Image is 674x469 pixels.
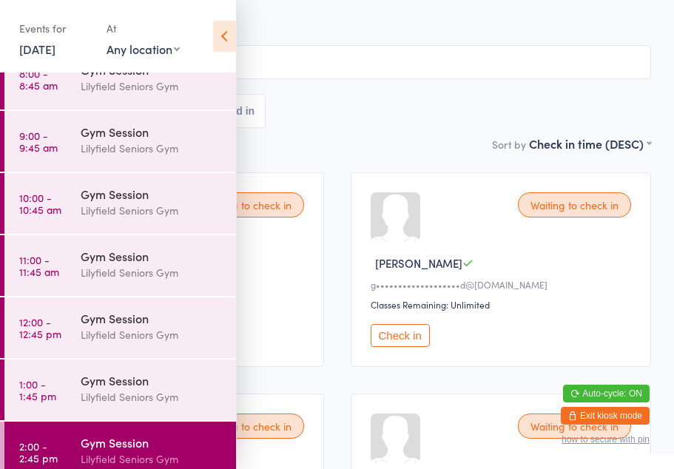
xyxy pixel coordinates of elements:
[492,137,526,152] label: Sort by
[81,248,223,264] div: Gym Session
[107,41,180,57] div: Any location
[81,140,223,157] div: Lilyfield Seniors Gym
[81,451,223,468] div: Lilyfield Seniors Gym
[19,16,92,41] div: Events for
[371,278,636,291] div: g•••••••••••••••••••d@[DOMAIN_NAME]
[371,324,430,347] button: Check in
[191,414,304,439] div: Waiting to check in
[19,254,59,277] time: 11:00 - 11:45 am
[81,124,223,140] div: Gym Session
[4,297,236,358] a: 12:00 -12:45 pmGym SessionLilyfield Seniors Gym
[81,372,223,388] div: Gym Session
[81,186,223,202] div: Gym Session
[81,434,223,451] div: Gym Session
[529,135,651,152] div: Check in time (DESC)
[562,434,650,445] button: how to secure with pin
[19,316,61,340] time: 12:00 - 12:45 pm
[191,192,304,217] div: Waiting to check in
[81,202,223,219] div: Lilyfield Seniors Gym
[81,326,223,343] div: Lilyfield Seniors Gym
[518,414,631,439] div: Waiting to check in
[81,264,223,281] div: Lilyfield Seniors Gym
[81,78,223,95] div: Lilyfield Seniors Gym
[19,440,58,464] time: 2:00 - 2:45 pm
[19,67,58,91] time: 8:00 - 8:45 am
[518,192,631,217] div: Waiting to check in
[561,407,650,425] button: Exit kiosk mode
[19,129,58,153] time: 9:00 - 9:45 am
[563,385,650,402] button: Auto-cycle: ON
[375,255,462,271] span: [PERSON_NAME]
[23,45,651,79] input: Search
[4,360,236,420] a: 1:00 -1:45 pmGym SessionLilyfield Seniors Gym
[4,49,236,109] a: 8:00 -8:45 amGym SessionLilyfield Seniors Gym
[4,235,236,296] a: 11:00 -11:45 amGym SessionLilyfield Seniors Gym
[371,298,636,311] div: Classes Remaining: Unlimited
[19,41,55,57] a: [DATE]
[23,10,651,24] span: Seniors [PERSON_NAME]
[4,173,236,234] a: 10:00 -10:45 amGym SessionLilyfield Seniors Gym
[81,388,223,405] div: Lilyfield Seniors Gym
[19,192,61,215] time: 10:00 - 10:45 am
[81,310,223,326] div: Gym Session
[19,378,56,402] time: 1:00 - 1:45 pm
[4,111,236,172] a: 9:00 -9:45 amGym SessionLilyfield Seniors Gym
[107,16,180,41] div: At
